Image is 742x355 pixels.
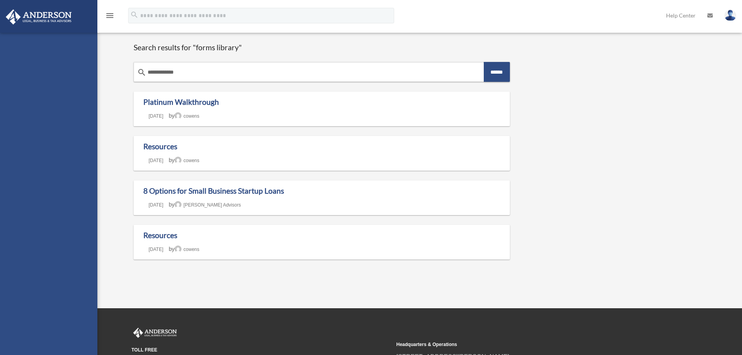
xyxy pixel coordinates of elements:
a: menu [105,14,115,20]
a: cowens [174,158,199,163]
i: search [130,11,139,19]
span: by [169,113,199,119]
a: Resources [143,231,177,240]
i: search [137,68,146,77]
small: Headquarters & Operations [397,341,656,349]
span: by [169,157,199,163]
small: TOLL FREE [132,346,391,354]
img: Anderson Advisors Platinum Portal [132,328,178,338]
a: Resources [143,142,177,151]
a: cowens [174,247,199,252]
a: 8 Options for Small Business Startup Loans [143,186,284,195]
a: Platinum Walkthrough [143,97,219,106]
img: Anderson Advisors Platinum Portal [4,9,74,25]
a: [DATE] [143,202,169,208]
span: by [169,246,199,252]
img: User Pic [724,10,736,21]
a: [DATE] [143,113,169,119]
i: menu [105,11,115,20]
span: by [169,201,241,208]
a: [PERSON_NAME] Advisors [174,202,241,208]
a: [DATE] [143,158,169,163]
a: [DATE] [143,247,169,252]
h1: Search results for "forms library" [134,43,510,53]
a: cowens [174,113,199,119]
